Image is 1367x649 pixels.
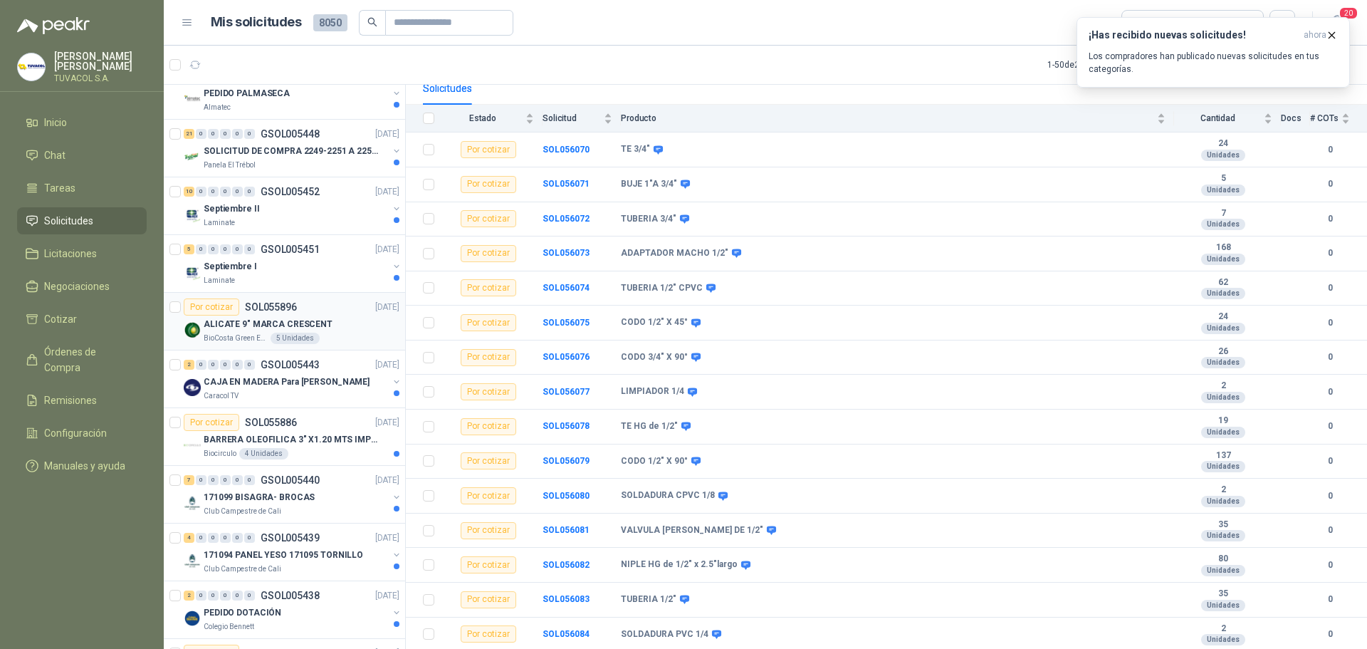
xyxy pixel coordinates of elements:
[621,490,715,502] b: SOLDADURA CPVC 1/8
[54,51,147,71] p: [PERSON_NAME] [PERSON_NAME]
[461,210,516,227] div: Por cotizar
[1174,113,1261,123] span: Cantidad
[543,629,590,639] b: SOL056084
[184,414,239,431] div: Por cotizar
[184,437,201,454] img: Company Logo
[1174,380,1272,392] b: 2
[1310,212,1350,226] b: 0
[184,591,194,601] div: 2
[1089,29,1298,41] h3: ¡Has recibido nuevas solicitudes!
[18,53,45,81] img: Company Logo
[184,610,201,627] img: Company Logo
[1201,496,1245,507] div: Unidades
[543,594,590,604] a: SOL056083
[44,344,133,375] span: Órdenes de Compra
[1310,177,1350,191] b: 0
[44,393,97,408] span: Remisiones
[17,142,147,169] a: Chat
[375,531,399,545] p: [DATE]
[17,207,147,234] a: Solicitudes
[204,102,231,113] p: Almatec
[17,240,147,267] a: Licitaciones
[208,129,219,139] div: 0
[261,244,320,254] p: GSOL005451
[184,360,194,370] div: 2
[543,283,590,293] b: SOL056074
[44,458,125,474] span: Manuales y ayuda
[220,129,231,139] div: 0
[1174,173,1272,185] b: 5
[1174,519,1272,531] b: 35
[1310,105,1367,133] th: # COTs
[1201,185,1245,196] div: Unidades
[184,552,201,569] img: Company Logo
[220,591,231,601] div: 0
[1339,6,1358,20] span: 20
[184,533,194,543] div: 4
[1174,588,1272,600] b: 35
[1201,530,1245,541] div: Unidades
[1174,242,1272,254] b: 168
[1201,634,1245,645] div: Unidades
[17,420,147,447] a: Configuración
[443,105,543,133] th: Estado
[543,387,590,397] a: SOL056077
[261,591,320,601] p: GSOL005438
[1174,311,1272,323] b: 24
[17,109,147,136] a: Inicio
[543,352,590,362] a: SOL056076
[261,187,320,197] p: GSOL005452
[220,360,231,370] div: 0
[208,591,219,601] div: 0
[1174,415,1272,427] b: 19
[621,144,650,155] b: TE 3/4"
[17,306,147,333] a: Cotizar
[621,317,688,328] b: CODO 1/2" X 45°
[461,279,516,296] div: Por cotizar
[44,147,66,163] span: Chat
[184,241,402,286] a: 5 0 0 0 0 0 GSOL005451[DATE] Company LogoSeptiembre ILaminate
[461,591,516,608] div: Por cotizar
[184,475,194,485] div: 7
[375,358,399,372] p: [DATE]
[17,273,147,300] a: Negociaciones
[461,349,516,366] div: Por cotizar
[44,180,75,196] span: Tareas
[184,472,402,517] a: 7 0 0 0 0 0 GSOL005440[DATE] Company Logo171099 BISAGRA- BROCASClub Campestre de Cali
[164,408,405,466] a: Por cotizarSOL055886[DATE] Company LogoBARRERA OLEOFILICA 3" X1.20 MTS IMPORTADOBiocirculo4 Unidades
[244,129,255,139] div: 0
[184,90,201,108] img: Company Logo
[1310,385,1350,399] b: 0
[461,176,516,193] div: Por cotizar
[204,160,256,171] p: Panela El Trébol
[621,421,678,432] b: TE HG de 1/2"
[313,14,347,31] span: 8050
[543,248,590,258] b: SOL056073
[184,321,201,338] img: Company Logo
[44,279,110,294] span: Negociaciones
[184,587,402,633] a: 2 0 0 0 0 0 GSOL005438[DATE] Company LogoPEDIDO DOTACIÓNColegio Bennett
[461,245,516,262] div: Por cotizar
[543,456,590,466] a: SOL056079
[184,68,402,113] a: 4 0 0 0 0 0 GSOL005450[DATE] Company LogoPEDIDO PALMASECAAlmatec
[184,356,402,402] a: 2 0 0 0 0 0 GSOL005443[DATE] Company LogoCAJA EN MADERA Para [PERSON_NAME]Caracol TV
[204,217,235,229] p: Laminate
[543,560,590,570] a: SOL056082
[204,202,259,216] p: Septiembre II
[1174,450,1272,462] b: 137
[543,105,621,133] th: Solicitud
[461,487,516,504] div: Por cotizar
[543,179,590,189] b: SOL056071
[461,418,516,435] div: Por cotizar
[204,275,235,286] p: Laminate
[1310,524,1350,537] b: 0
[204,260,257,274] p: Septiembre I
[245,417,297,427] p: SOL055886
[204,491,315,504] p: 171099 BISAGRA- BROCAS
[621,105,1174,133] th: Producto
[543,525,590,535] a: SOL056081
[543,318,590,328] a: SOL056075
[196,244,206,254] div: 0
